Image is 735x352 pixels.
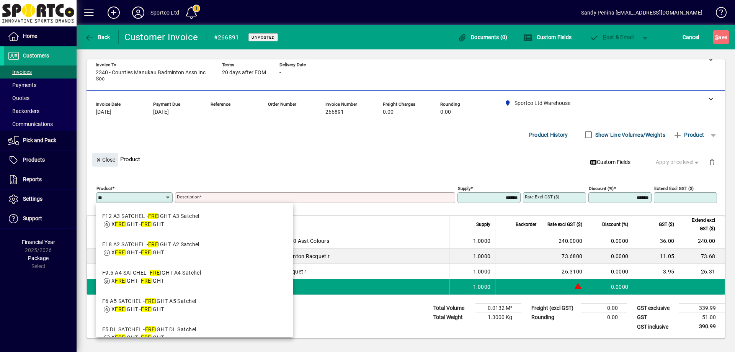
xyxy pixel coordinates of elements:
[23,52,49,59] span: Customers
[581,7,702,19] div: Sandy Penina [EMAIL_ADDRESS][DOMAIN_NAME]
[268,109,269,115] span: -
[581,304,627,313] td: 0.00
[141,334,151,341] em: FRE
[96,109,111,115] span: [DATE]
[252,35,275,40] span: Unposted
[4,151,77,170] a: Products
[587,279,633,295] td: 0.0000
[523,34,572,40] span: Custom Fields
[458,186,470,191] mat-label: Supply
[529,129,568,141] span: Product History
[383,109,394,115] span: 0.00
[679,304,725,313] td: 339.99
[153,109,169,115] span: [DATE]
[23,33,37,39] span: Home
[633,233,679,249] td: 36.00
[589,186,614,191] mat-label: Discount (%)
[111,221,164,227] span: X IGHT - IGHT
[222,70,266,76] span: 20 days after EOM
[594,131,665,139] label: Show Line Volumes/Weights
[145,298,155,304] em: FRE
[473,237,491,245] span: 1.0000
[653,156,703,169] button: Apply price level
[279,70,281,76] span: -
[150,270,160,276] em: FRE
[115,306,125,312] em: FRE
[516,220,536,229] span: Backorder
[23,157,45,163] span: Products
[679,322,725,332] td: 390.99
[8,69,32,75] span: Invoices
[102,297,196,305] div: F6 A5 SATCHEL - IGHT A5 Satchel
[430,304,475,313] td: Total Volume
[473,252,491,260] span: 1.0000
[602,220,628,229] span: Discount (%)
[96,234,293,263] mat-option: F18 A2 SATCHEL - FREIGHT A2 Satchel
[115,249,125,255] em: FRE
[111,249,164,255] span: X IGHT - IGHT
[148,241,158,247] em: FRE
[4,65,77,79] a: Invoices
[590,34,634,40] span: ost & Email
[85,34,110,40] span: Back
[633,313,679,322] td: GST
[633,249,679,264] td: 11.05
[28,255,49,261] span: Package
[633,304,679,313] td: GST exclusive
[90,156,120,163] app-page-header-button: Close
[633,264,679,279] td: 3.95
[475,304,521,313] td: 0.0132 M³
[587,233,633,249] td: 0.0000
[77,30,119,44] app-page-header-button: Back
[4,27,77,46] a: Home
[150,7,179,19] div: Sportco Ltd
[526,128,571,142] button: Product History
[141,278,151,284] em: FRE
[546,237,582,245] div: 240.0000
[22,239,55,245] span: Financial Year
[679,313,725,322] td: 51.00
[23,196,42,202] span: Settings
[659,220,674,229] span: GST ($)
[83,30,112,44] button: Back
[141,249,151,255] em: FRE
[23,215,42,221] span: Support
[96,206,293,234] mat-option: F12 A3 SATCHEL - FREIGHT A3 Satchel
[96,186,112,191] mat-label: Product
[473,268,491,275] span: 1.0000
[96,70,211,82] span: 2340 - Counties Manukau Badminton Assn Inc Soc
[587,249,633,264] td: 0.0000
[521,30,573,44] button: Custom Fields
[4,209,77,228] a: Support
[8,121,53,127] span: Communications
[102,269,201,277] div: F9.5 A4 SATCHEL - IGHT A4 Satchel
[96,263,293,291] mat-option: F9.5 A4 SATCHEL - FREIGHT A4 Satchel
[546,252,582,260] div: 73.6800
[95,154,115,166] span: Close
[679,233,725,249] td: 240.00
[145,326,155,332] em: FRE
[115,334,125,341] em: FRE
[102,326,196,334] div: F5 DL SATCHEL - IGHT DL Satchel
[703,159,721,165] app-page-header-button: Delete
[679,249,725,264] td: 73.68
[473,283,491,291] span: 1.0000
[590,158,630,166] span: Custom Fields
[211,109,212,115] span: -
[141,221,151,227] em: FRE
[4,131,77,150] a: Pick and Pack
[603,34,606,40] span: P
[528,304,581,313] td: Freight (excl GST)
[115,278,125,284] em: FRE
[4,79,77,92] a: Payments
[141,306,151,312] em: FRE
[4,170,77,189] a: Reports
[111,334,164,341] span: X IGHT - IGHT
[713,30,729,44] button: Save
[525,194,559,200] mat-label: Rate excl GST ($)
[475,313,521,322] td: 1.3000 Kg
[458,34,508,40] span: Documents (0)
[528,313,581,322] td: Rounding
[715,34,718,40] span: S
[325,109,344,115] span: 266891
